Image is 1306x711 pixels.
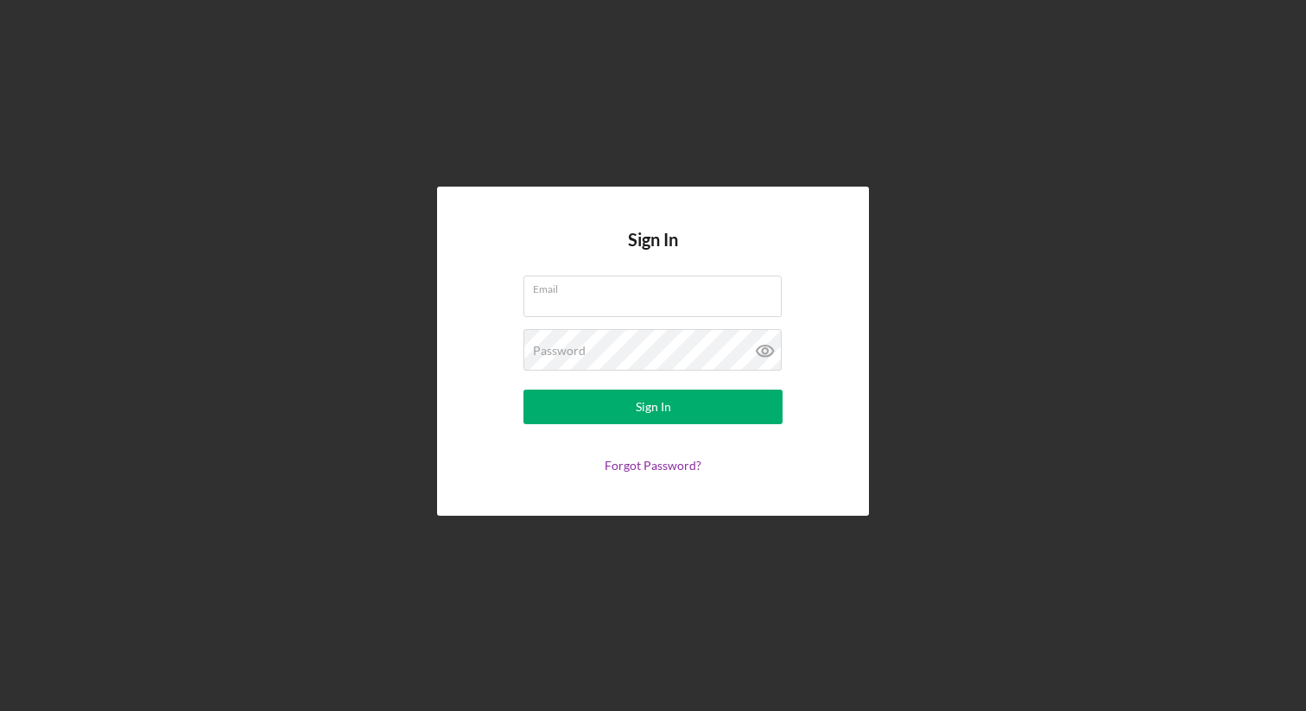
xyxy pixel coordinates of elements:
h4: Sign In [628,230,678,276]
div: Sign In [636,390,671,424]
label: Email [533,276,782,295]
label: Password [533,344,586,358]
a: Forgot Password? [605,458,701,473]
button: Sign In [523,390,783,424]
